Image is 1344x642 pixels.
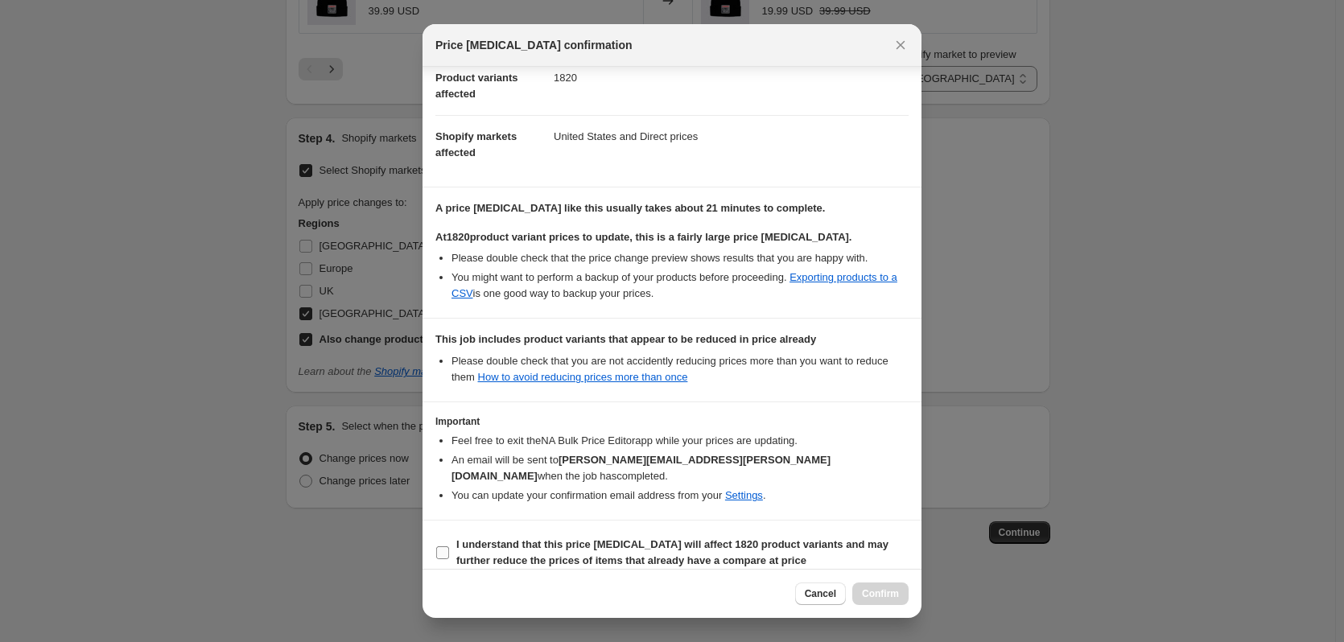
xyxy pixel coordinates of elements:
[725,489,763,501] a: Settings
[435,37,633,53] span: Price [MEDICAL_DATA] confirmation
[451,353,909,385] li: Please double check that you are not accidently reducing prices more than you want to reduce them
[435,415,909,428] h3: Important
[554,56,909,99] dd: 1820
[435,202,825,214] b: A price [MEDICAL_DATA] like this usually takes about 21 minutes to complete.
[451,433,909,449] li: Feel free to exit the NA Bulk Price Editor app while your prices are updating.
[451,250,909,266] li: Please double check that the price change preview shows results that you are happy with.
[451,454,831,482] b: [PERSON_NAME][EMAIL_ADDRESS][PERSON_NAME][DOMAIN_NAME]
[451,488,909,504] li: You can update your confirmation email address from your .
[451,270,909,302] li: You might want to perform a backup of your products before proceeding. is one good way to backup ...
[456,538,888,566] b: I understand that this price [MEDICAL_DATA] will affect 1820 product variants and may further red...
[478,371,688,383] a: How to avoid reducing prices more than once
[451,452,909,484] li: An email will be sent to when the job has completed .
[451,271,897,299] a: Exporting products to a CSV
[435,130,517,158] span: Shopify markets affected
[805,587,836,600] span: Cancel
[435,333,816,345] b: This job includes product variants that appear to be reduced in price already
[435,72,518,100] span: Product variants affected
[795,582,846,605] button: Cancel
[554,115,909,158] dd: United States and Direct prices
[889,34,912,56] button: Close
[435,231,851,243] b: At 1820 product variant prices to update, this is a fairly large price [MEDICAL_DATA].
